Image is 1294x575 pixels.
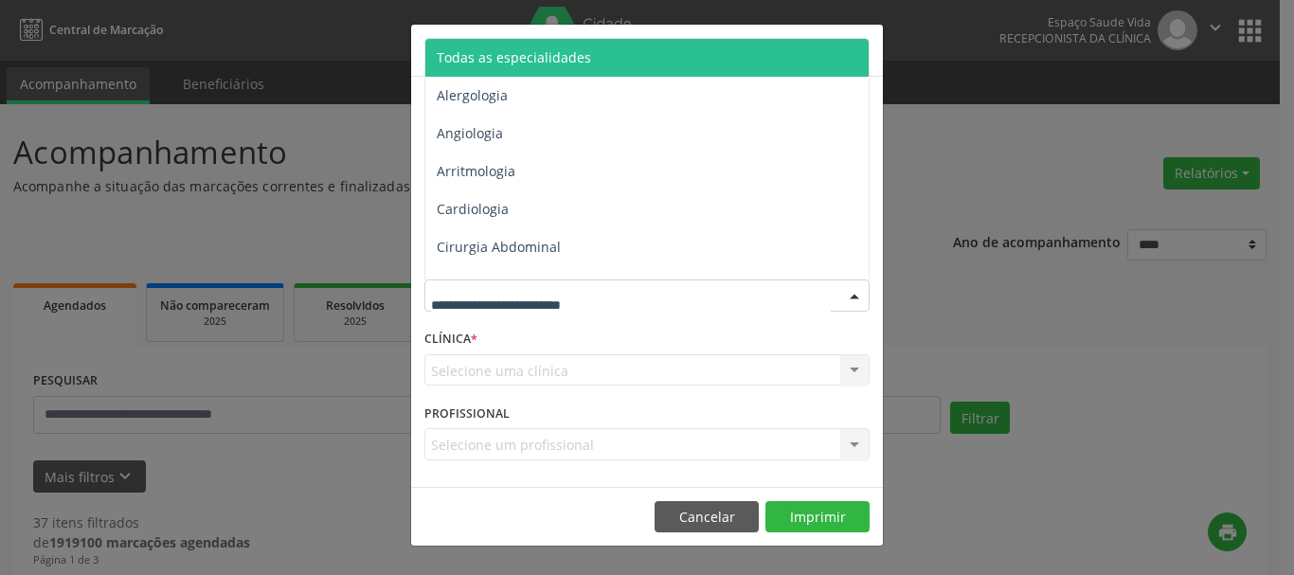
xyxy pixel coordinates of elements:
label: PROFISSIONAL [424,399,510,428]
button: Cancelar [655,501,759,533]
span: Angiologia [437,124,503,142]
span: Cirurgia Abdominal [437,238,561,256]
span: Todas as especialidades [437,48,591,66]
h5: Relatório de agendamentos [424,38,641,63]
span: Cirurgia Bariatrica [437,276,553,294]
span: Arritmologia [437,162,515,180]
span: Cardiologia [437,200,509,218]
span: Alergologia [437,86,508,104]
label: CLÍNICA [424,325,477,354]
button: Imprimir [765,501,870,533]
button: Close [845,25,883,71]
